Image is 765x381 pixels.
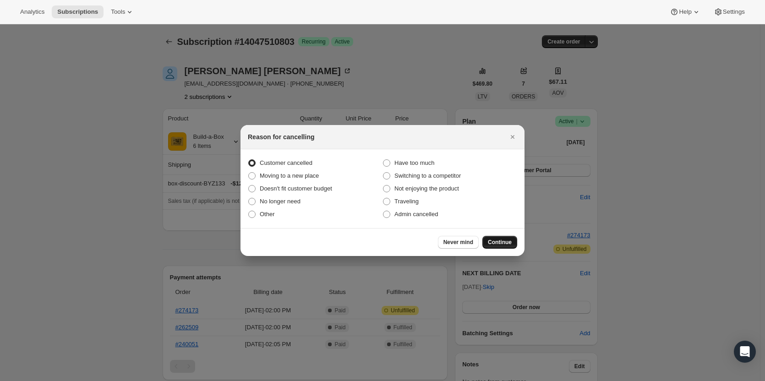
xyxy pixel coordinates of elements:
[15,5,50,18] button: Analytics
[260,172,319,179] span: Moving to a new place
[57,8,98,16] span: Subscriptions
[723,8,745,16] span: Settings
[260,198,301,205] span: No longer need
[506,131,519,143] button: Close
[248,132,314,142] h2: Reason for cancelling
[394,159,434,166] span: Have too much
[260,159,312,166] span: Customer cancelled
[394,198,419,205] span: Traveling
[111,8,125,16] span: Tools
[260,185,332,192] span: Doesn't fit customer budget
[52,5,104,18] button: Subscriptions
[20,8,44,16] span: Analytics
[394,185,459,192] span: Not enjoying the product
[394,211,438,218] span: Admin cancelled
[488,239,512,246] span: Continue
[482,236,517,249] button: Continue
[438,236,479,249] button: Never mind
[664,5,706,18] button: Help
[734,341,756,363] div: Open Intercom Messenger
[443,239,473,246] span: Never mind
[260,211,275,218] span: Other
[708,5,750,18] button: Settings
[679,8,691,16] span: Help
[105,5,140,18] button: Tools
[394,172,461,179] span: Switching to a competitor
